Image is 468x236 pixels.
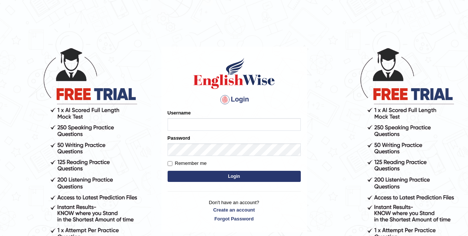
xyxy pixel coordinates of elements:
[168,160,207,167] label: Remember me
[168,171,301,182] button: Login
[192,57,276,90] img: Logo of English Wise sign in for intelligent practice with AI
[168,215,301,222] a: Forgot Password
[168,199,301,222] p: Don't have an account?
[168,109,191,116] label: Username
[168,94,301,106] h4: Login
[168,206,301,213] a: Create an account
[168,134,190,142] label: Password
[168,161,172,166] input: Remember me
